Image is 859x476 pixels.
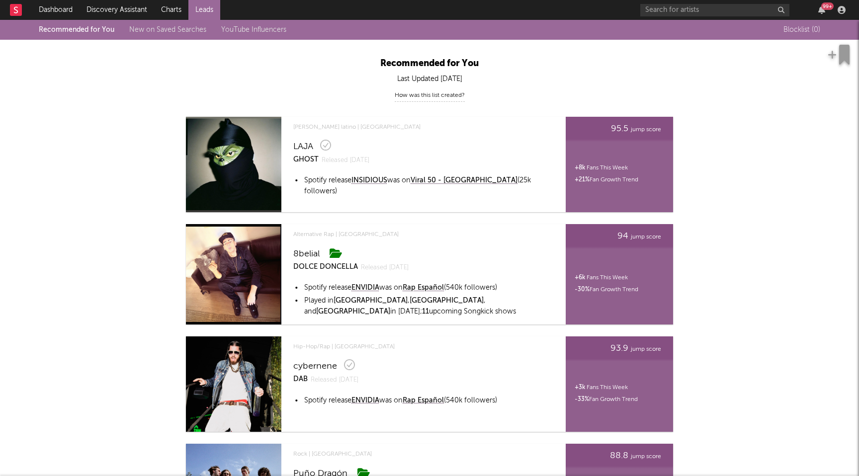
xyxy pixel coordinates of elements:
a: ENVIDIA [351,283,379,294]
span: 95.5 [611,123,628,135]
span: -33% [575,397,589,402]
a: Rap Español [403,396,444,406]
span: + 8k [575,165,585,171]
a: INSIDIOUS [351,175,387,186]
span: Released [DATE] [311,374,358,387]
div: Fan Growth Trend [575,394,638,405]
a: Viral 50 - [GEOGRAPHIC_DATA] [411,175,517,186]
span: + 6k [575,275,585,281]
td: Spotify release was on (540k followers) [304,282,540,294]
div: Fan Growth Trend [575,174,638,186]
td: • [294,295,303,317]
div: 8belial [293,248,320,260]
span: Recommended for You [380,59,479,68]
a: DOLCE DONCELLA [293,260,358,274]
span: [GEOGRAPHIC_DATA] [334,297,408,304]
span: -30% [575,287,590,293]
td: Spotify release was on (25k followers) [304,175,540,197]
div: Fan Growth Trend [575,284,638,296]
span: Released [DATE] [361,261,409,274]
div: jump score [572,230,661,243]
td: Played in , , and in [DATE]; upcoming Songkick shows [304,295,540,317]
span: 94 [617,230,628,242]
a: Rap Español [403,283,444,294]
td: Spotify release was on (540k followers) [304,395,498,407]
span: Hip-Hop/Rap | [GEOGRAPHIC_DATA] [293,341,541,353]
a: GHOST [293,153,319,167]
td: • [294,395,303,407]
div: How was this list created? [395,89,465,102]
button: 99+ [818,6,825,14]
span: Rock | [GEOGRAPHIC_DATA] [293,448,541,460]
a: YouTube Influencers [221,26,286,33]
div: LAJA [293,141,313,153]
div: Fans This Week [575,382,628,394]
div: jump score [572,123,661,136]
span: [GEOGRAPHIC_DATA] [410,297,484,304]
span: + 3k [575,385,585,391]
div: jump score [572,342,661,355]
td: • [294,175,303,197]
span: ( 0 ) [812,24,820,36]
span: 11 [422,308,429,315]
a: New on Saved Searches [129,26,206,33]
span: 93.9 [610,342,628,354]
span: +21% [575,177,590,183]
a: ENVIDIA [351,396,379,406]
span: [GEOGRAPHIC_DATA] [316,308,390,315]
td: • [294,282,303,294]
div: cybernene [293,360,337,372]
span: [PERSON_NAME] latino | [GEOGRAPHIC_DATA] [293,121,541,133]
span: Blocklist [783,26,820,33]
a: DAB [293,372,308,387]
div: Fans This Week [575,162,628,174]
div: Last Updated [DATE] [156,73,703,85]
span: Alternative Rap | [GEOGRAPHIC_DATA] [293,229,541,240]
input: Search for artists [640,4,789,16]
div: Fans This Week [575,272,628,284]
div: jump score [572,450,661,463]
span: Released [DATE] [322,154,369,167]
span: 88.8 [610,450,628,462]
div: 99 + [821,2,834,10]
